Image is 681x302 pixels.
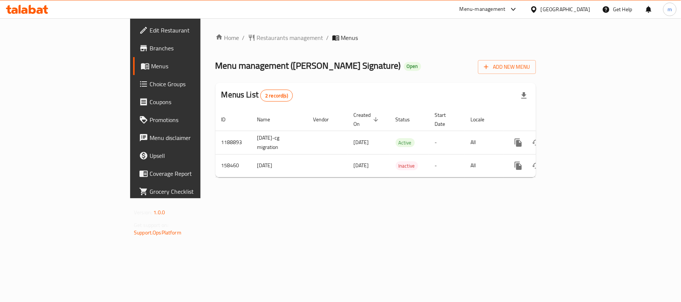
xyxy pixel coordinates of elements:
[150,44,238,53] span: Branches
[404,63,421,69] span: Open
[133,111,244,129] a: Promotions
[150,26,238,35] span: Edit Restaurant
[133,165,244,183] a: Coverage Report
[326,33,329,42] li: /
[215,108,587,177] table: enhanced table
[396,162,418,170] span: Inactive
[341,33,358,42] span: Menus
[150,187,238,196] span: Grocery Checklist
[133,21,244,39] a: Edit Restaurant
[313,115,339,124] span: Vendor
[150,97,238,106] span: Coupons
[465,131,503,154] td: All
[133,129,244,147] a: Menu disclaimer
[133,93,244,111] a: Coupons
[260,90,293,102] div: Total records count
[150,80,238,88] span: Choice Groups
[668,5,672,13] span: m
[251,154,307,177] td: [DATE]
[503,108,587,131] th: Actions
[541,5,590,13] div: [GEOGRAPHIC_DATA]
[134,228,181,237] a: Support.OpsPlatform
[396,138,415,147] span: Active
[261,92,292,99] span: 2 record(s)
[150,169,238,178] span: Coverage Report
[133,39,244,57] a: Branches
[151,62,238,71] span: Menus
[221,89,293,102] h2: Menus List
[354,137,369,147] span: [DATE]
[153,208,165,217] span: 1.0.0
[251,131,307,154] td: [DATE]-cg migration
[429,131,465,154] td: -
[248,33,323,42] a: Restaurants management
[133,183,244,200] a: Grocery Checklist
[133,147,244,165] a: Upsell
[396,138,415,147] div: Active
[354,161,369,170] span: [DATE]
[221,115,236,124] span: ID
[396,115,420,124] span: Status
[484,62,530,72] span: Add New Menu
[354,110,381,128] span: Created On
[133,75,244,93] a: Choice Groups
[404,62,421,71] div: Open
[150,133,238,142] span: Menu disclaimer
[134,208,152,217] span: Version:
[509,134,527,152] button: more
[527,134,545,152] button: Change Status
[215,33,536,42] nav: breadcrumb
[478,60,536,74] button: Add New Menu
[460,5,506,14] div: Menu-management
[471,115,494,124] span: Locale
[133,57,244,75] a: Menus
[150,115,238,124] span: Promotions
[396,161,418,170] div: Inactive
[134,220,168,230] span: Get support on:
[257,33,323,42] span: Restaurants management
[509,157,527,175] button: more
[435,110,456,128] span: Start Date
[527,157,545,175] button: Change Status
[429,154,465,177] td: -
[215,57,401,74] span: Menu management ( [PERSON_NAME] Signature )
[257,115,280,124] span: Name
[515,87,533,105] div: Export file
[465,154,503,177] td: All
[150,151,238,160] span: Upsell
